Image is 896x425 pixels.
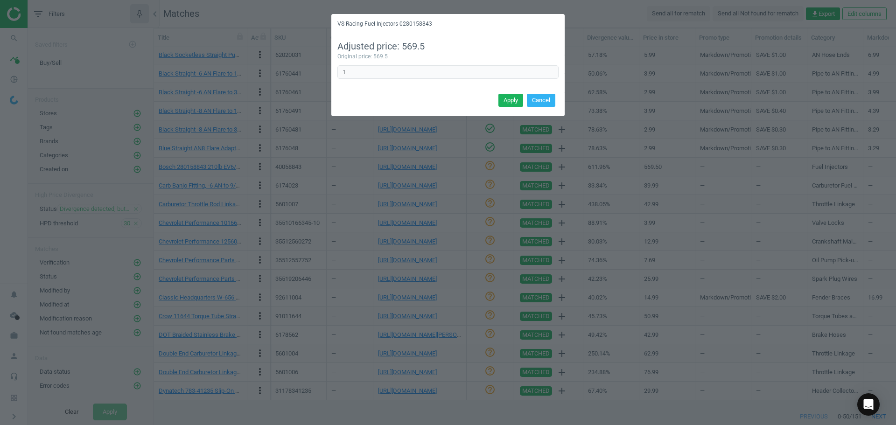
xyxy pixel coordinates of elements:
[498,94,523,107] button: Apply
[527,94,555,107] button: Cancel
[337,53,559,61] div: Original price: 569.5
[337,40,559,53] div: Adjusted price: 569.5
[857,393,880,416] div: Open Intercom Messenger
[337,20,432,28] h5: VS Racing Fuel Injectors 0280158843
[337,65,559,79] input: Enter correct coefficient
